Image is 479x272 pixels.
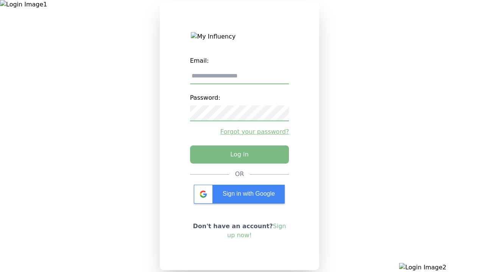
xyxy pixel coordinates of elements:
[190,222,289,240] p: Don't have an account?
[191,32,288,41] img: My Influency
[223,190,275,197] span: Sign in with Google
[194,185,285,204] div: Sign in with Google
[235,170,244,179] div: OR
[190,53,289,68] label: Email:
[190,90,289,105] label: Password:
[190,127,289,136] a: Forgot your password?
[190,145,289,164] button: Log in
[399,263,479,272] img: Login Image2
